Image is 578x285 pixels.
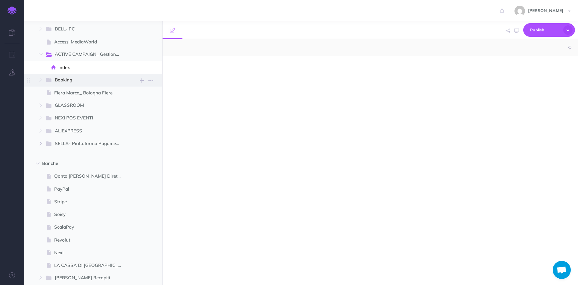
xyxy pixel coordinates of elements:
[54,211,126,218] span: Soisy
[55,25,117,33] span: DELL- PC
[55,114,117,122] span: NEXI POS EVENTI
[54,185,126,193] span: PayPal
[523,23,575,37] button: Publish
[55,274,117,282] span: [PERSON_NAME] Recapiti
[55,140,127,148] span: SELLA- Piattaforma Pagamenti Heroes
[55,102,117,109] span: GLASSROOM
[55,127,117,135] span: ALIEXPRESS
[54,173,126,180] span: Qonto [PERSON_NAME] Diretto RID
[55,51,127,59] span: ACTIVE CAMPAIGN_ Gestionale Clienti
[54,262,126,269] span: LA CASSA DI [GEOGRAPHIC_DATA]
[58,64,126,71] span: Index
[54,38,126,46] span: Accessi MediaWorld
[514,6,525,16] img: 773ddf364f97774a49de44848d81cdba.jpg
[54,89,126,97] span: Fiera Marca_ Bologna Fiere
[54,223,126,231] span: ScalaPay
[8,6,17,15] img: logo-mark.svg
[54,236,126,244] span: Revolut
[54,249,126,256] span: Nexi
[55,76,117,84] span: Booking
[42,160,119,167] span: Banche
[553,261,571,279] div: Aprire la chat
[525,8,566,13] span: [PERSON_NAME]
[54,198,126,205] span: Stripe
[530,25,560,35] span: Publish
